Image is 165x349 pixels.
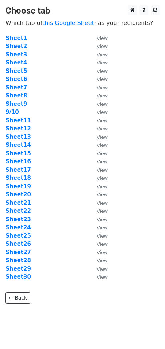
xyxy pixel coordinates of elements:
a: ← Back [5,292,30,304]
a: Sheet12 [5,125,31,132]
small: View [97,68,108,74]
a: View [89,59,108,66]
a: Sheet27 [5,249,31,256]
a: Sheet16 [5,158,31,165]
strong: 9/10 [5,109,19,115]
strong: Sheet15 [5,150,31,157]
small: View [97,142,108,148]
a: Sheet26 [5,241,31,247]
a: Sheet13 [5,134,31,140]
p: Which tab of has your recipients? [5,19,160,27]
a: Sheet28 [5,257,31,264]
a: Sheet9 [5,101,27,107]
a: Sheet7 [5,84,27,91]
small: View [97,233,108,239]
a: View [89,117,108,124]
a: View [89,43,108,49]
a: View [89,216,108,223]
small: View [97,250,108,255]
strong: Sheet24 [5,224,31,231]
strong: Sheet11 [5,117,31,124]
a: View [89,134,108,140]
a: Sheet4 [5,59,27,66]
a: View [89,233,108,239]
a: Sheet17 [5,167,31,173]
small: View [97,266,108,272]
small: View [97,175,108,181]
small: View [97,208,108,214]
small: View [97,241,108,247]
a: View [89,249,108,256]
a: View [89,76,108,82]
a: View [89,92,108,99]
strong: Sheet5 [5,68,27,74]
a: View [89,109,108,115]
a: View [89,224,108,231]
a: Sheet25 [5,233,31,239]
a: Sheet8 [5,92,27,99]
a: Sheet19 [5,183,31,190]
a: Sheet14 [5,142,31,148]
a: View [89,68,108,74]
small: View [97,126,108,131]
small: View [97,159,108,164]
a: Sheet3 [5,51,27,58]
small: View [97,217,108,222]
a: Sheet22 [5,208,31,214]
small: View [97,225,108,230]
a: View [89,125,108,132]
small: View [97,85,108,90]
a: View [89,101,108,107]
small: View [97,101,108,107]
small: View [97,192,108,197]
h3: Choose tab [5,5,160,16]
a: Sheet18 [5,175,31,181]
small: View [97,258,108,263]
a: View [89,183,108,190]
a: View [89,142,108,148]
a: View [89,208,108,214]
a: this Google Sheet [42,19,94,26]
a: Sheet29 [5,266,31,272]
small: View [97,60,108,66]
small: View [97,184,108,189]
a: View [89,84,108,91]
a: View [89,175,108,181]
a: View [89,241,108,247]
small: View [97,109,108,115]
a: Sheet2 [5,43,27,49]
a: View [89,266,108,272]
a: Sheet23 [5,216,31,223]
a: Sheet20 [5,191,31,198]
a: View [89,51,108,58]
small: View [97,118,108,123]
strong: Sheet6 [5,76,27,82]
small: View [97,167,108,173]
small: View [97,274,108,280]
small: View [97,52,108,57]
a: View [89,257,108,264]
a: Sheet30 [5,274,31,280]
a: View [89,150,108,157]
a: Sheet21 [5,200,31,206]
a: View [89,158,108,165]
small: View [97,93,108,99]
